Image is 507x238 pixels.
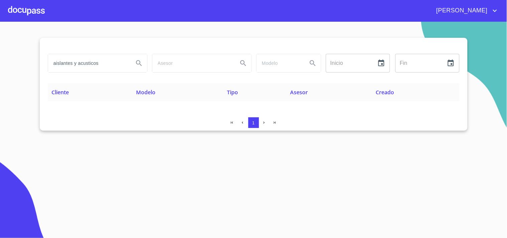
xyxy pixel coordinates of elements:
button: Search [131,55,147,71]
span: [PERSON_NAME] [431,5,491,16]
span: Asesor [290,89,308,96]
span: Modelo [136,89,155,96]
span: Creado [376,89,394,96]
input: search [257,54,302,72]
span: Cliente [52,89,69,96]
input: search [152,54,233,72]
span: Tipo [227,89,238,96]
button: Search [305,55,321,71]
span: 1 [252,120,255,125]
button: 1 [248,117,259,128]
button: account of current user [431,5,499,16]
input: search [48,54,128,72]
button: Search [235,55,251,71]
